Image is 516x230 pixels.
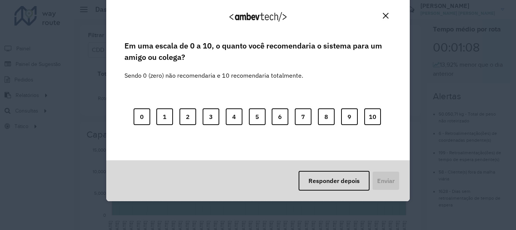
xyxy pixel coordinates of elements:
button: Responder depois [299,171,370,191]
button: 3 [203,108,219,125]
button: 5 [249,108,266,125]
button: 8 [318,108,335,125]
button: 6 [272,108,288,125]
button: 0 [134,108,150,125]
label: Sendo 0 (zero) não recomendaria e 10 recomendaria totalmente. [124,62,303,80]
button: Close [380,10,392,22]
label: Em uma escala de 0 a 10, o quanto você recomendaria o sistema para um amigo ou colega? [124,40,392,63]
img: Close [383,13,389,19]
button: 7 [295,108,311,125]
button: 2 [179,108,196,125]
button: 10 [364,108,381,125]
img: Logo Ambevtech [230,12,286,22]
button: 9 [341,108,358,125]
button: 4 [226,108,242,125]
button: 1 [156,108,173,125]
